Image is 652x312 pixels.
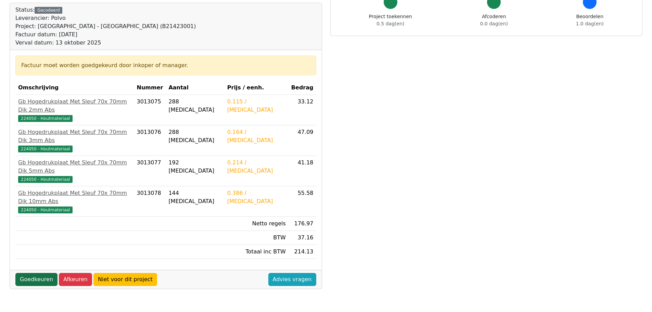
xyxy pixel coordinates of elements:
th: Omschrijving [15,81,134,95]
td: 41.18 [289,156,316,186]
div: Afcoderen [480,13,508,27]
td: BTW [225,231,289,245]
span: 224050 - Houtmateriaal [18,115,73,122]
td: Totaal inc BTW [225,245,289,259]
td: 214.13 [289,245,316,259]
div: Beoordelen [576,13,604,27]
div: 0.164 / [MEDICAL_DATA] [227,128,286,145]
span: 224050 - Houtmateriaal [18,176,73,183]
div: Gb Hogedrukplaat Met Sleuf 70x 70mm Dik 10mm Abs [18,189,131,205]
div: Project: [GEOGRAPHIC_DATA] - [GEOGRAPHIC_DATA] (B21423001) [15,22,196,30]
a: Advies vragen [268,273,316,286]
td: Netto regels [225,217,289,231]
td: 3013076 [134,125,166,156]
div: 144 [MEDICAL_DATA] [168,189,221,205]
td: 37.16 [289,231,316,245]
th: Prijs / eenh. [225,81,289,95]
td: 55.58 [289,186,316,217]
span: 224050 - Houtmateriaal [18,207,73,213]
span: 1.0 dag(en) [576,21,604,26]
div: 288 [MEDICAL_DATA] [168,98,221,114]
td: 47.09 [289,125,316,156]
a: Niet voor dit project [93,273,157,286]
div: Gecodeerd [35,7,62,14]
div: Gb Hogedrukplaat Met Sleuf 70x 70mm Dik 2mm Abs [18,98,131,114]
th: Aantal [166,81,224,95]
td: 176.97 [289,217,316,231]
div: 0.115 / [MEDICAL_DATA] [227,98,286,114]
div: Status: [15,6,196,47]
a: Gb Hogedrukplaat Met Sleuf 70x 70mm Dik 10mm Abs224050 - Houtmateriaal [18,189,131,214]
div: Verval datum: 13 oktober 2025 [15,39,196,47]
span: 0.5 dag(en) [376,21,404,26]
div: Factuur datum: [DATE] [15,30,196,39]
a: Afkeuren [59,273,92,286]
span: 0.0 dag(en) [480,21,508,26]
div: Project toekennen [369,13,412,27]
div: 0.386 / [MEDICAL_DATA] [227,189,286,205]
a: Gb Hogedrukplaat Met Sleuf 70x 70mm Dik 5mm Abs224050 - Houtmateriaal [18,159,131,183]
div: Leverancier: Polvo [15,14,196,22]
th: Nummer [134,81,166,95]
a: Gb Hogedrukplaat Met Sleuf 70x 70mm Dik 2mm Abs224050 - Houtmateriaal [18,98,131,122]
div: 192 [MEDICAL_DATA] [168,159,221,175]
span: 224050 - Houtmateriaal [18,146,73,152]
div: Gb Hogedrukplaat Met Sleuf 70x 70mm Dik 3mm Abs [18,128,131,145]
a: Goedkeuren [15,273,57,286]
div: Gb Hogedrukplaat Met Sleuf 70x 70mm Dik 5mm Abs [18,159,131,175]
td: 3013077 [134,156,166,186]
div: 0.214 / [MEDICAL_DATA] [227,159,286,175]
div: Factuur moet worden goedgekeurd door inkoper of manager. [21,61,310,70]
div: 288 [MEDICAL_DATA] [168,128,221,145]
td: 3013075 [134,95,166,125]
td: 3013078 [134,186,166,217]
th: Bedrag [289,81,316,95]
a: Gb Hogedrukplaat Met Sleuf 70x 70mm Dik 3mm Abs224050 - Houtmateriaal [18,128,131,153]
td: 33.12 [289,95,316,125]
